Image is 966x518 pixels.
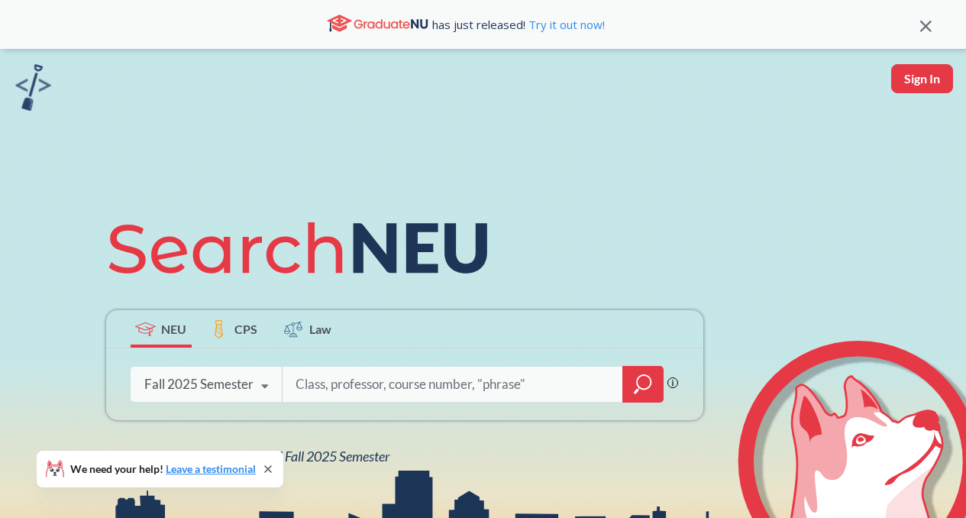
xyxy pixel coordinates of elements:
img: sandbox logo [15,64,51,111]
span: Law [309,320,331,338]
span: View all classes for [144,448,389,465]
span: NEU [161,320,186,338]
input: Class, professor, course number, "phrase" [294,368,612,400]
div: magnifying glass [622,366,664,403]
button: Sign In [891,64,953,93]
div: Fall 2025 Semester [144,376,254,393]
svg: magnifying glass [634,374,652,395]
span: NEU Fall 2025 Semester [256,448,389,465]
a: Try it out now! [525,17,605,32]
a: Leave a testimonial [166,462,256,475]
span: CPS [234,320,257,338]
span: We need your help! [70,464,256,474]
span: has just released! [432,16,605,33]
a: sandbox logo [15,64,51,115]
